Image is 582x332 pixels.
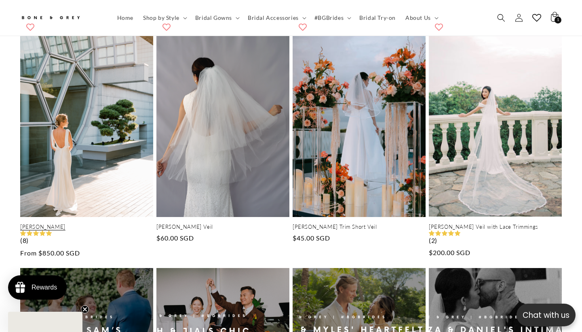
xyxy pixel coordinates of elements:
a: [PERSON_NAME] Veil with Lace Trimmings [429,223,562,230]
summary: #BGBrides [310,9,354,26]
a: [PERSON_NAME] [20,223,153,230]
span: #BGBrides [314,14,344,21]
span: Shop by Style [143,14,179,21]
summary: Shop by Style [138,9,190,26]
span: Home [117,14,133,21]
button: Open chatbox [517,304,576,326]
summary: Bridal Accessories [243,9,310,26]
a: [PERSON_NAME] Veil [156,223,289,230]
p: Chat with us [517,309,576,321]
a: Bone and Grey Bridal [17,8,104,28]
div: Rewards [32,284,57,291]
span: 1 [557,17,559,23]
a: [PERSON_NAME] Trim Short Veil [293,223,426,230]
span: Bridal Gowns [195,14,232,21]
button: Add to wishlist [22,19,38,35]
img: Bone and Grey Bridal [20,11,81,25]
span: Bridal Try-on [359,14,396,21]
a: Home [112,9,138,26]
a: Bridal Try-on [354,9,401,26]
span: Bridal Accessories [248,14,299,21]
summary: Bridal Gowns [190,9,243,26]
button: Add to wishlist [158,19,175,35]
span: About Us [405,14,431,21]
summary: About Us [401,9,442,26]
button: Add to wishlist [431,19,447,35]
div: Close teaser [8,312,82,332]
button: Add to wishlist [295,19,311,35]
summary: Search [492,9,510,27]
button: Close teaser [81,305,89,313]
